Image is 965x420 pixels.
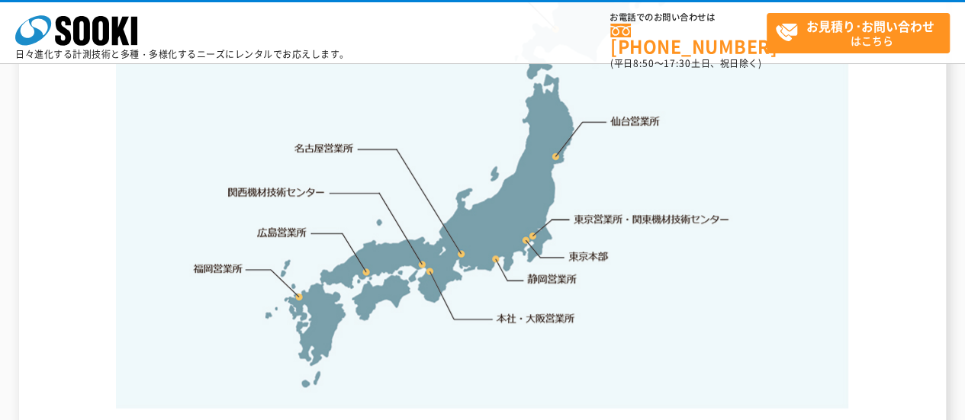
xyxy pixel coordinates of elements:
[775,14,949,52] span: はこちら
[664,56,691,70] span: 17:30
[574,211,731,226] a: 東京営業所・関東機材技術センター
[767,13,950,53] a: お見積り･お問い合わせはこちら
[193,261,243,276] a: 福岡営業所
[633,56,655,70] span: 8:50
[610,13,767,22] span: お電話でのお問い合わせは
[610,56,761,70] span: (平日 ～ 土日、祝日除く)
[228,184,325,200] a: 関西機材技術センター
[527,271,577,287] a: 静岡営業所
[569,249,609,265] a: 東京本部
[294,141,354,156] a: 名古屋営業所
[610,24,767,55] a: [PHONE_NUMBER]
[610,114,660,129] a: 仙台営業所
[806,17,934,35] strong: お見積り･お問い合わせ
[15,50,349,59] p: 日々進化する計測技術と多種・多様化するニーズにレンタルでお応えします。
[495,310,575,325] a: 本社・大阪営業所
[258,224,307,239] a: 広島営業所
